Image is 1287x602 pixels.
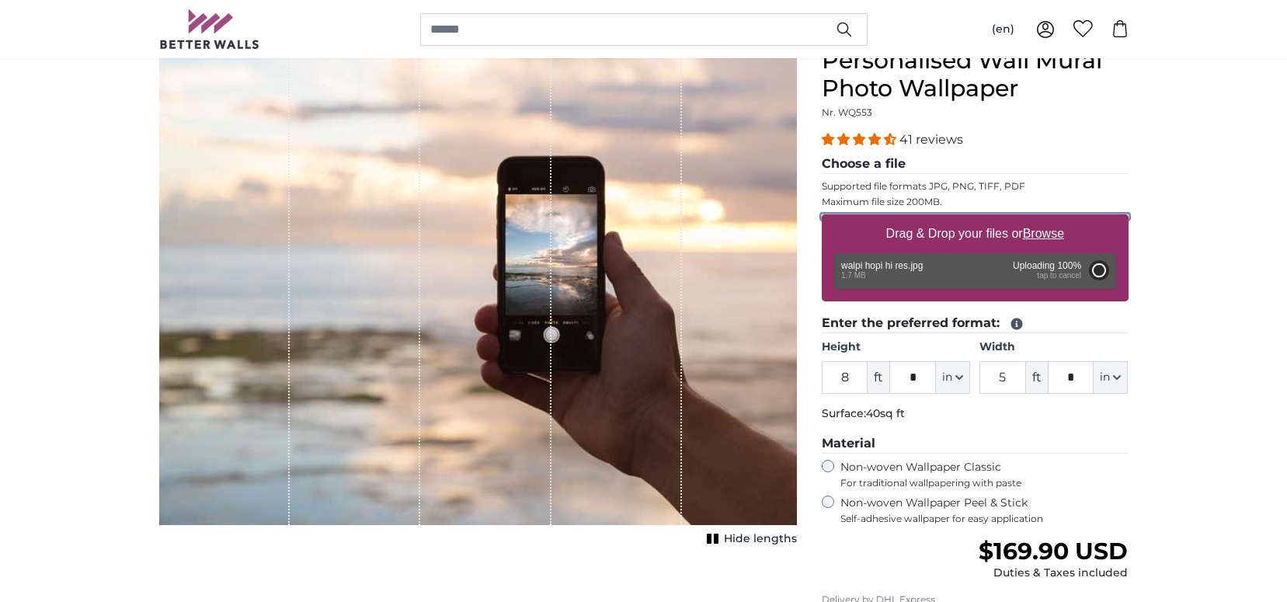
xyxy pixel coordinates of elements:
button: Hide lengths [702,528,797,550]
span: $169.90 USD [979,537,1128,565]
span: For traditional wallpapering with paste [840,477,1129,489]
span: Self-adhesive wallpaper for easy application [840,513,1129,525]
legend: Choose a file [822,155,1129,174]
img: Betterwalls [159,9,260,49]
legend: Material [822,434,1129,454]
u: Browse [1023,227,1064,240]
h1: Personalised Wall Mural Photo Wallpaper [822,47,1129,103]
label: Drag & Drop your files or [879,218,1070,249]
label: Non-woven Wallpaper Peel & Stick [840,496,1129,525]
legend: Enter the preferred format: [822,314,1129,333]
span: in [942,370,952,385]
span: 40sq ft [866,406,905,420]
span: in [1100,370,1110,385]
span: ft [868,361,889,394]
p: Surface: [822,406,1129,422]
button: in [936,361,970,394]
button: (en) [979,16,1027,43]
label: Width [979,339,1128,355]
span: ft [1026,361,1048,394]
p: Maximum file size 200MB. [822,196,1129,208]
p: Supported file formats JPG, PNG, TIFF, PDF [822,180,1129,193]
span: 4.39 stars [822,132,899,147]
span: Hide lengths [724,531,797,547]
div: 1 of 1 [159,47,797,550]
span: 41 reviews [899,132,963,147]
span: Nr. WQ553 [822,106,872,118]
div: Duties & Taxes included [979,565,1128,581]
button: in [1094,361,1128,394]
label: Non-woven Wallpaper Classic [840,460,1129,489]
label: Height [822,339,970,355]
